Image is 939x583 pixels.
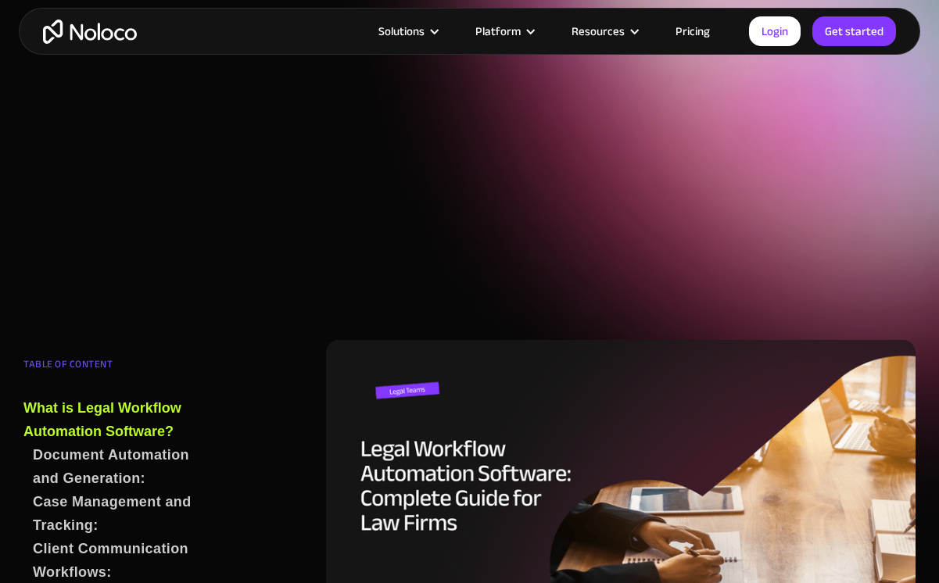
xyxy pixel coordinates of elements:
[43,20,137,44] a: home
[572,21,625,41] div: Resources
[656,21,729,41] a: Pricing
[378,21,425,41] div: Solutions
[33,443,197,490] a: Document Automation and Generation:
[812,16,896,46] a: Get started
[475,21,521,41] div: Platform
[749,16,801,46] a: Login
[359,21,456,41] div: Solutions
[456,21,552,41] div: Platform
[23,396,197,443] a: What is Legal Workflow Automation Software?
[23,352,197,384] div: TABLE OF CONTENT
[552,21,656,41] div: Resources
[33,490,197,537] a: Case Management and Tracking:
